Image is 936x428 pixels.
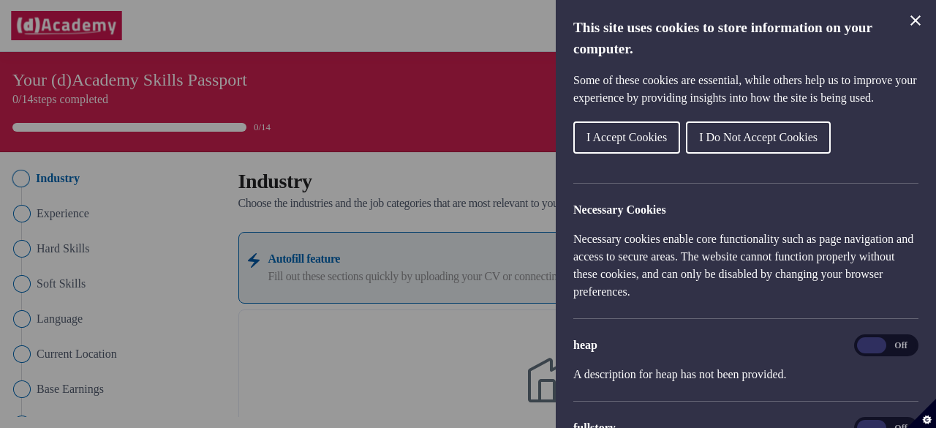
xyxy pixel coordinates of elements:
span: I Accept Cookies [586,131,667,143]
p: Necessary cookies enable core functionality such as page navigation and access to secure areas. T... [573,230,918,301]
h2: Necessary Cookies [573,201,918,219]
span: On [857,337,886,353]
span: I Do Not Accept Cookies [699,131,818,143]
p: Some of these cookies are essential, while others help us to improve your experience by providing... [573,72,918,107]
button: Set cookie preferences [907,399,936,428]
span: Off [886,337,916,353]
h1: This site uses cookies to store information on your computer. [573,18,918,60]
button: I Do Not Accept Cookies [686,121,831,154]
p: A description for heap has not been provided. [573,366,918,383]
button: I Accept Cookies [573,121,680,154]
button: Close Cookie Control [907,12,924,29]
h3: heap [573,337,918,354]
